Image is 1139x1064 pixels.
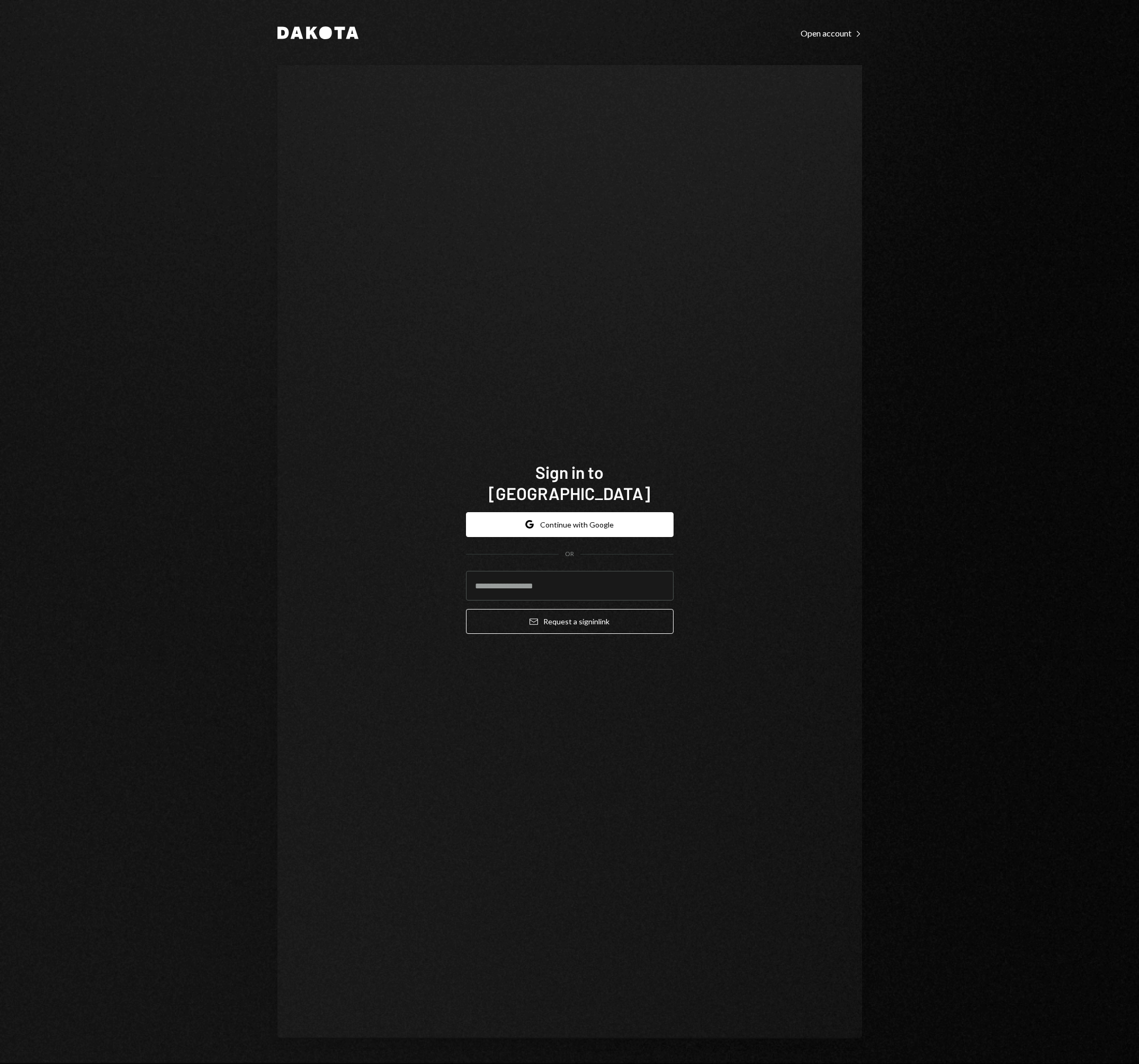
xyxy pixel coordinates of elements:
button: Request a signinlink [466,609,674,634]
h1: Sign in to [GEOGRAPHIC_DATA] [466,461,674,504]
a: Open account [801,27,862,39]
div: Open account [801,28,862,39]
button: Continue with Google [466,512,674,537]
div: OR [565,550,574,559]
